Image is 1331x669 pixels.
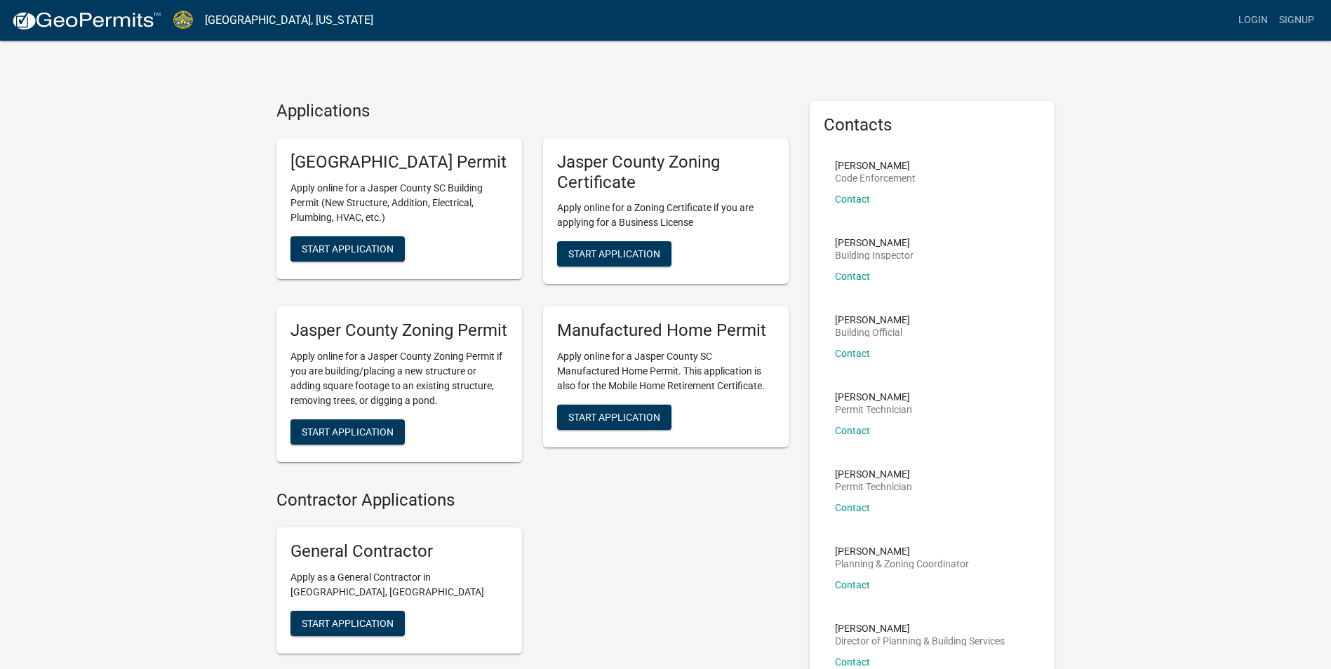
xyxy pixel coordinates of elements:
[302,243,394,254] span: Start Application
[557,201,775,230] p: Apply online for a Zoning Certificate if you are applying for a Business License
[568,412,660,423] span: Start Application
[835,502,870,513] a: Contact
[1273,7,1320,34] a: Signup
[835,315,910,325] p: [PERSON_NAME]
[173,11,194,29] img: Jasper County, South Carolina
[835,250,914,260] p: Building Inspector
[276,101,789,473] wm-workflow-list-section: Applications
[835,173,916,183] p: Code Enforcement
[290,349,508,408] p: Apply online for a Jasper County Zoning Permit if you are building/placing a new structure or add...
[835,636,1005,646] p: Director of Planning & Building Services
[835,579,870,590] a: Contact
[276,490,789,665] wm-workflow-list-section: Contractor Applications
[835,271,870,282] a: Contact
[835,327,910,337] p: Building Official
[290,236,405,262] button: Start Application
[835,425,870,436] a: Contact
[557,405,671,430] button: Start Application
[290,541,508,562] h5: General Contractor
[557,349,775,393] p: Apply online for a Jasper County SC Manufactured Home Permit. This application is also for the Mo...
[824,115,1041,135] h5: Contacts
[290,570,508,600] p: Apply as a General Contractor in [GEOGRAPHIC_DATA], [GEOGRAPHIC_DATA]
[835,546,969,556] p: [PERSON_NAME]
[557,320,775,341] h5: Manufactured Home Permit
[290,181,508,225] p: Apply online for a Jasper County SC Building Permit (New Structure, Addition, Electrical, Plumbin...
[835,161,916,170] p: [PERSON_NAME]
[290,419,405,445] button: Start Application
[835,656,870,668] a: Contact
[276,490,789,511] h4: Contractor Applications
[302,617,394,628] span: Start Application
[290,320,508,341] h5: Jasper County Zoning Permit
[835,469,912,479] p: [PERSON_NAME]
[835,348,870,359] a: Contact
[290,152,508,173] h5: [GEOGRAPHIC_DATA] Permit
[835,194,870,205] a: Contact
[568,248,660,259] span: Start Application
[835,392,912,402] p: [PERSON_NAME]
[835,623,1005,633] p: [PERSON_NAME]
[557,152,775,193] h5: Jasper County Zoning Certificate
[557,241,671,266] button: Start Application
[835,405,912,414] p: Permit Technician
[276,101,789,121] h4: Applications
[302,426,394,438] span: Start Application
[1233,7,1273,34] a: Login
[835,238,914,248] p: [PERSON_NAME]
[205,8,373,32] a: [GEOGRAPHIC_DATA], [US_STATE]
[835,482,912,492] p: Permit Technician
[835,559,969,569] p: Planning & Zoning Coordinator
[290,611,405,636] button: Start Application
